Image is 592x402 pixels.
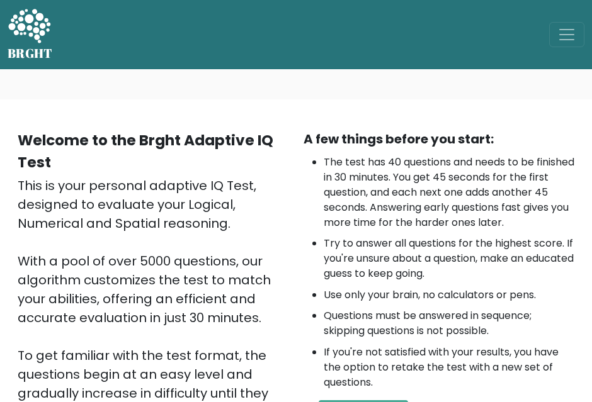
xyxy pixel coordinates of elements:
button: Toggle navigation [549,22,584,47]
a: BRGHT [8,5,53,64]
li: The test has 40 questions and needs to be finished in 30 minutes. You get 45 seconds for the firs... [324,155,574,230]
h5: BRGHT [8,46,53,61]
b: Welcome to the Brght Adaptive IQ Test [18,130,273,172]
li: Try to answer all questions for the highest score. If you're unsure about a question, make an edu... [324,236,574,281]
div: A few things before you start: [304,130,574,148]
li: If you're not satisfied with your results, you have the option to retake the test with a new set ... [324,345,574,390]
li: Use only your brain, no calculators or pens. [324,288,574,303]
li: Questions must be answered in sequence; skipping questions is not possible. [324,308,574,338]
